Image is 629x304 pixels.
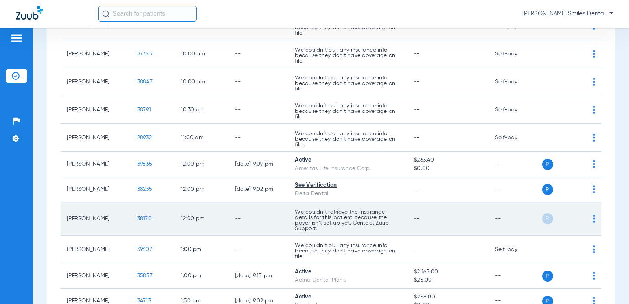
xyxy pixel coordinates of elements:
p: We couldn’t pull any insurance info because they don’t have coverage on file. [295,75,401,92]
img: Zuub Logo [16,6,43,20]
td: [PERSON_NAME] [61,152,131,177]
img: hamburger-icon [10,33,23,43]
div: Aetna Dental Plans [295,276,401,284]
td: -- [229,96,289,124]
span: 34713 [137,298,151,304]
span: $2,165.00 [414,268,482,276]
td: [DATE] 9:15 PM [229,263,289,289]
span: 38791 [137,107,151,112]
span: $258.00 [414,293,482,301]
td: -- [489,263,542,289]
span: $0.00 [414,164,482,173]
span: $263.40 [414,156,482,164]
span: 39607 [137,247,152,252]
td: -- [229,202,289,236]
td: [PERSON_NAME] [61,68,131,96]
input: Search for patients [98,6,197,22]
span: P [542,271,553,282]
img: group-dot-blue.svg [593,245,595,253]
span: 37353 [137,51,152,57]
img: group-dot-blue.svg [593,160,595,168]
span: 38235 [137,186,152,192]
td: Self-pay [489,96,542,124]
span: [PERSON_NAME] Smiles Dental [522,10,613,18]
td: -- [489,202,542,236]
td: -- [489,177,542,202]
p: We couldn’t pull any insurance info because they don’t have coverage on file. [295,47,401,64]
td: Self-pay [489,124,542,152]
span: -- [414,135,420,140]
td: -- [489,152,542,177]
img: group-dot-blue.svg [593,215,595,223]
iframe: Chat Widget [590,266,629,304]
img: group-dot-blue.svg [593,78,595,86]
span: 38170 [137,216,152,221]
td: [DATE] 9:09 PM [229,152,289,177]
img: group-dot-blue.svg [593,50,595,58]
div: Active [295,156,401,164]
td: 10:00 AM [175,68,229,96]
p: We couldn’t pull any insurance info because they don’t have coverage on file. [295,243,401,259]
span: -- [414,23,420,29]
td: [PERSON_NAME] [61,96,131,124]
div: See Verification [295,181,401,190]
td: -- [229,68,289,96]
span: $25.00 [414,276,482,284]
span: 28932 [137,135,152,140]
span: 38847 [137,79,153,85]
span: 39437 [137,23,152,29]
td: -- [229,124,289,152]
span: -- [414,216,420,221]
td: [PERSON_NAME] [61,177,131,202]
div: Delta Dental [295,190,401,198]
span: P [542,213,553,224]
td: [PERSON_NAME] [61,236,131,263]
span: P [542,159,553,170]
td: 12:00 PM [175,152,229,177]
td: 12:00 PM [175,177,229,202]
span: -- [414,247,420,252]
td: 11:00 AM [175,124,229,152]
td: [PERSON_NAME] [61,124,131,152]
span: -- [414,51,420,57]
span: -- [414,79,420,85]
span: 35857 [137,273,153,278]
td: -- [229,236,289,263]
td: [PERSON_NAME] [61,202,131,236]
td: 1:00 PM [175,236,229,263]
td: Self-pay [489,236,542,263]
p: We couldn’t pull any insurance info because they don’t have coverage on file. [295,131,401,147]
td: Self-pay [489,40,542,68]
span: 39535 [137,161,152,167]
td: 10:00 AM [175,40,229,68]
img: group-dot-blue.svg [593,185,595,193]
p: We couldn’t pull any insurance info because they don’t have coverage on file. [295,103,401,120]
td: Self-pay [489,68,542,96]
td: [DATE] 9:02 PM [229,177,289,202]
div: Active [295,268,401,276]
td: [PERSON_NAME] [61,263,131,289]
img: group-dot-blue.svg [593,106,595,114]
img: Search Icon [102,10,109,17]
td: 10:30 AM [175,96,229,124]
td: [PERSON_NAME] [61,40,131,68]
p: We couldn’t retrieve the insurance details for this patient because the payer isn’t set up yet. C... [295,209,401,231]
td: -- [229,40,289,68]
td: 1:00 PM [175,263,229,289]
span: -- [414,107,420,112]
span: -- [414,186,420,192]
div: Ameritas Life Insurance Corp. [295,164,401,173]
td: 12:00 PM [175,202,229,236]
div: Active [295,293,401,301]
span: P [542,184,553,195]
img: group-dot-blue.svg [593,134,595,142]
